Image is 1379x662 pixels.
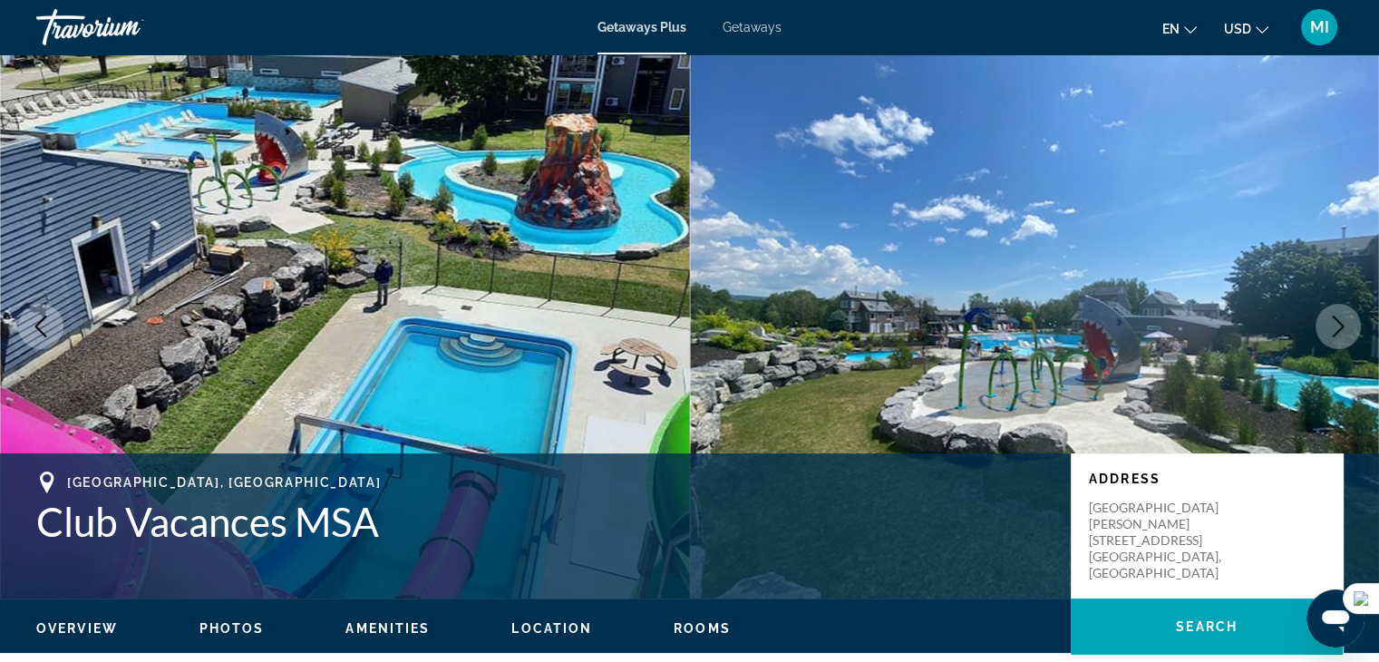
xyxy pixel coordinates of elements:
[1316,304,1361,349] button: Next image
[1296,8,1343,46] button: User Menu
[1089,500,1234,581] p: [GEOGRAPHIC_DATA][PERSON_NAME] [STREET_ADDRESS] [GEOGRAPHIC_DATA], [GEOGRAPHIC_DATA]
[345,621,430,636] span: Amenities
[36,621,118,636] span: Overview
[1089,472,1325,486] p: Address
[511,620,592,637] button: Location
[1310,18,1329,36] span: MI
[1224,15,1268,42] button: Change currency
[345,620,430,637] button: Amenities
[36,4,218,51] a: Travorium
[199,620,265,637] button: Photos
[36,620,118,637] button: Overview
[1162,15,1197,42] button: Change language
[1162,22,1180,36] span: en
[18,304,63,349] button: Previous image
[36,498,1053,545] h1: Club Vacances MSA
[1306,589,1364,647] iframe: Button to launch messaging window
[723,20,782,34] a: Getaways
[674,621,731,636] span: Rooms
[1071,599,1343,655] button: Search
[67,475,381,490] span: [GEOGRAPHIC_DATA], [GEOGRAPHIC_DATA]
[597,20,686,34] a: Getaways Plus
[674,620,731,637] button: Rooms
[1176,619,1238,634] span: Search
[511,621,592,636] span: Location
[199,621,265,636] span: Photos
[1224,22,1251,36] span: USD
